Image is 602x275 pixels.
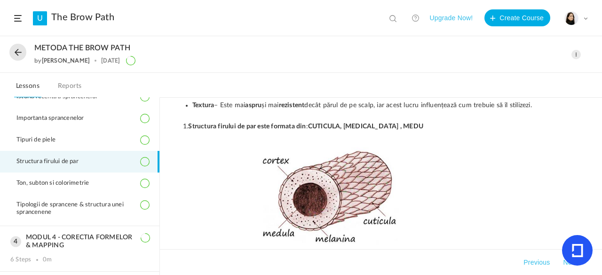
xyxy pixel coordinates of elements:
[16,158,90,165] span: Structura firului de par
[33,11,47,25] a: U
[245,102,261,109] strong: aspru
[565,12,578,25] img: poza-profil.jpg
[16,201,149,216] span: Tipologii de sprancene & structura unei sprancenene
[279,102,305,109] strong: rezistent
[34,57,90,64] div: by
[183,121,579,132] p: 1. :
[34,44,130,53] span: METODA THE BROW PATH
[484,9,550,26] button: Create Course
[51,12,114,23] a: The Brow Path
[16,180,101,187] span: Ton, subton si colorimetrie
[10,256,31,264] div: 6 Steps
[16,136,67,144] span: Tipuri de piele
[56,80,84,98] a: Reports
[101,57,120,64] div: [DATE]
[42,57,90,64] a: [PERSON_NAME]
[16,115,96,122] span: Importanta sprancenelor
[192,100,579,110] li: – Este mai și mai decât părul de pe scalp, iar acest lucru influențează cum trebuie să îl stilizezi.
[308,123,423,130] strong: CUTICULA, [MEDICAL_DATA] , MEDU
[43,256,52,264] div: 0m
[258,142,399,247] img: Z
[188,123,306,130] strong: Structura firului de par este formata din
[522,257,552,268] button: Previous
[192,102,214,109] strong: Textura
[14,80,41,98] a: Lessons
[429,9,473,26] button: Upgrade Now!
[10,234,149,250] h3: MODUL 4 - CORECTIA FORMELOR & MAPPING
[561,257,579,268] button: Next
